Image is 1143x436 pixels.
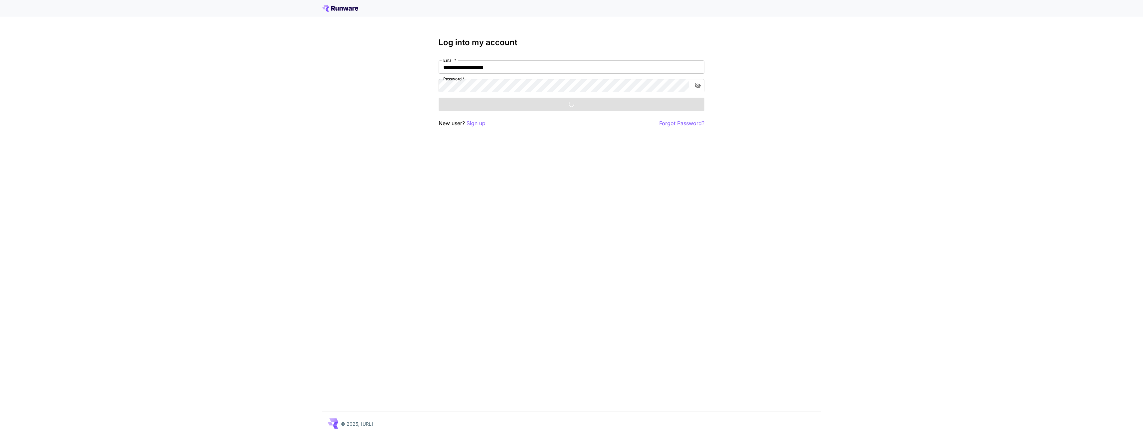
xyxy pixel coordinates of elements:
[467,119,485,128] button: Sign up
[443,57,456,63] label: Email
[341,420,373,427] p: © 2025, [URL]
[443,76,465,82] label: Password
[659,119,704,128] button: Forgot Password?
[439,119,485,128] p: New user?
[692,80,704,92] button: toggle password visibility
[439,38,704,47] h3: Log into my account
